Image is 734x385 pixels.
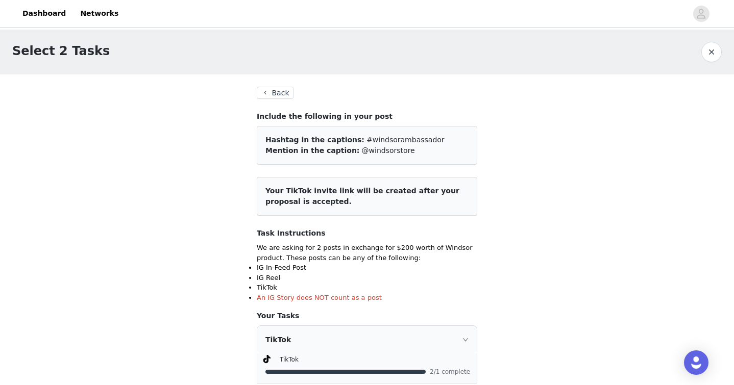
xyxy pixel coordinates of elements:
div: icon: rightTikTok [257,326,477,353]
span: Your TikTok invite link will be created after your proposal is accepted. [265,187,459,206]
li: IG In-Feed Post [257,263,477,273]
li: TikTok [257,283,477,293]
button: Back [257,87,293,99]
h4: Task Instructions [257,228,477,239]
div: avatar [696,6,706,22]
span: TikTok [280,356,299,363]
h1: Select 2 Tasks [12,42,110,60]
h4: Include the following in your post [257,111,477,122]
a: Dashboard [16,2,72,25]
span: An IG Story does NOT count as a post [257,294,382,301]
h4: Your Tasks [257,311,477,321]
p: We are asking for 2 posts in exchange for $200 worth of Windsor product. These posts can be any o... [257,243,477,263]
i: icon: right [462,337,469,343]
span: #windsorambassador [366,136,445,144]
span: @windsorstore [362,146,415,155]
div: Open Intercom Messenger [684,350,708,375]
span: Mention in the caption: [265,146,359,155]
li: IG Reel [257,273,477,283]
span: Hashtag in the captions: [265,136,364,144]
span: 2/1 complete [430,369,471,375]
a: Networks [74,2,125,25]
